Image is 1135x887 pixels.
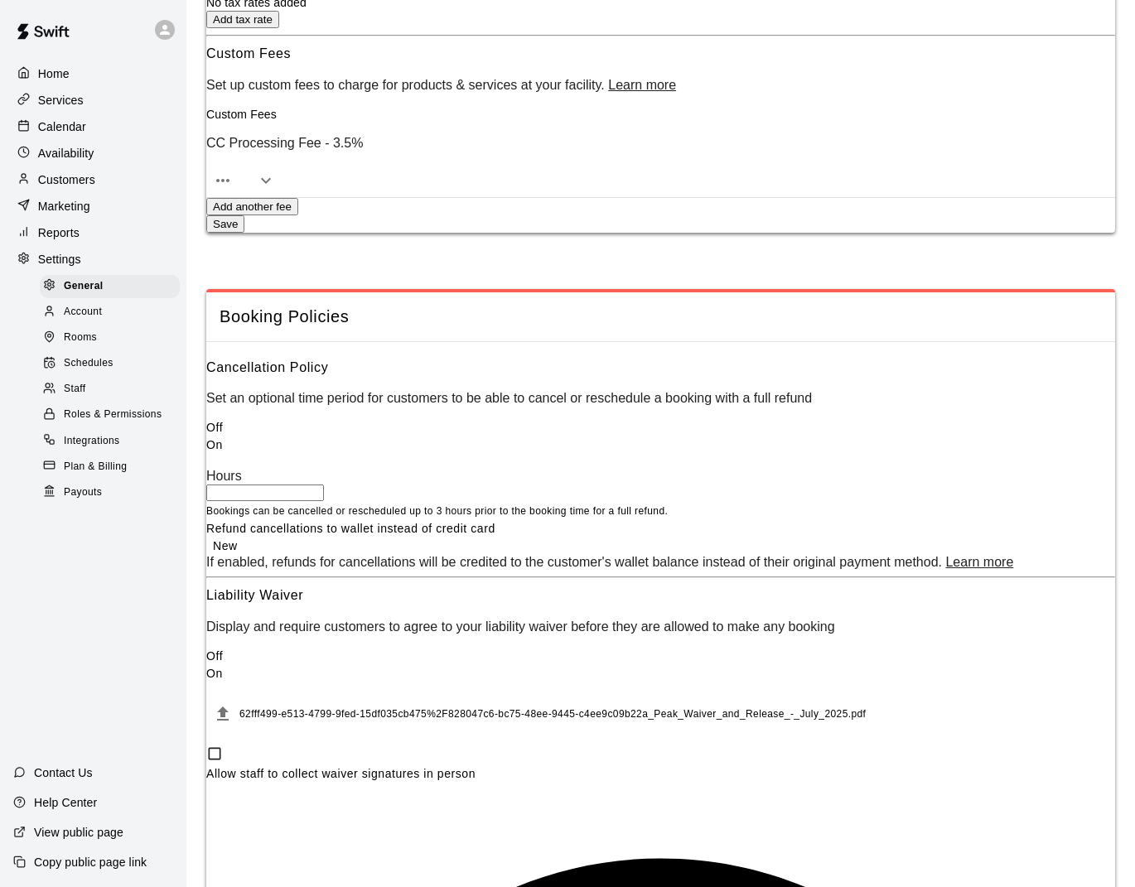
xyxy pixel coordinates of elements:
p: Set an optional time period for customers to be able to cancel or reschedule a booking with a ful... [206,391,1115,406]
span: General [64,278,104,295]
p: Copy public page link [34,854,147,870]
p: Custom Fees [206,106,1115,123]
a: Services [13,88,173,113]
span: Plan & Billing [64,459,127,475]
p: View public page [34,824,123,841]
a: Marketing [13,194,173,219]
span: Account [64,304,102,321]
span: Integrations [64,433,120,450]
p: Help Center [34,794,97,811]
h6: Custom Fees [206,43,291,65]
p: On [206,436,1115,454]
div: Payouts [40,481,180,504]
a: Learn more [608,78,676,92]
span: Roles & Permissions [64,407,162,423]
a: Availability [13,141,173,166]
a: Home [13,61,173,86]
span: New [206,539,244,552]
div: General [40,275,180,298]
p: Availability [38,145,94,161]
div: Rooms [40,326,180,349]
a: Settings [13,247,173,272]
p: Settings [38,251,81,268]
p: Off [206,648,1115,665]
p: Bookings can be cancelled or rescheduled up to 3 hours prior to the booking time for a full refund. [206,504,1115,520]
p: Home [38,65,70,82]
span: Booking Policies [220,306,1102,328]
p: Services [38,92,84,108]
a: Calendar [13,114,173,139]
a: Integrations [40,428,186,454]
a: Customers [13,167,173,192]
p: Set up custom fees to charge for products & services at your facility. [206,78,1115,93]
span: Refund cancellations to wallet instead of credit card [206,522,1115,555]
p: Reports [38,224,80,241]
p: CC Processing Fee - 3.5% [206,136,1115,151]
p: Customers [38,171,95,188]
a: 62fff499-e513-4799-9fed-15df035cb475%2F828047c6-bc75-48ee-9445-c4ee9c09b22a_Peak_Waiver_and_Relea... [239,708,866,720]
span: Schedules [64,355,113,372]
a: Roles & Permissions [40,403,186,428]
div: Staff [40,378,180,401]
a: Account [40,299,186,325]
h6: Liability Waiver [206,585,303,606]
p: Display and require customers to agree to your liability waiver before they are allowed to make a... [206,619,1115,634]
button: File must be a PDF with max upload size of 2MB [206,697,239,730]
span: Staff [64,381,85,398]
p: Contact Us [34,764,93,781]
div: Roles & Permissions [40,403,180,427]
button: Add another fee [206,198,298,215]
a: Plan & Billing [40,454,186,480]
a: Payouts [40,480,186,505]
button: Add tax rate [206,11,279,28]
button: Save [206,215,244,233]
div: CC Processing Fee - 3.5% [206,136,1115,197]
h6: Cancellation Policy [206,357,328,378]
p: Calendar [38,118,86,135]
div: Account [40,301,180,324]
label: Hours [206,469,242,483]
p: On [206,665,1115,682]
a: Learn more [945,555,1013,569]
div: Plan & Billing [40,456,180,479]
span: Rooms [64,330,97,346]
p: Off [206,419,1115,436]
div: Integrations [40,430,180,453]
p: Allow staff to collect waiver signatures in person [206,765,1115,783]
div: Schedules [40,352,180,375]
a: General [40,273,186,299]
span: If enabled, refunds for cancellations will be credited to the customer's wallet balance instead o... [206,555,1013,569]
a: Rooms [40,325,186,351]
a: Schedules [40,351,186,377]
a: Staff [40,377,186,403]
a: Reports [13,220,173,245]
p: Marketing [38,198,90,215]
span: Payouts [64,484,102,501]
